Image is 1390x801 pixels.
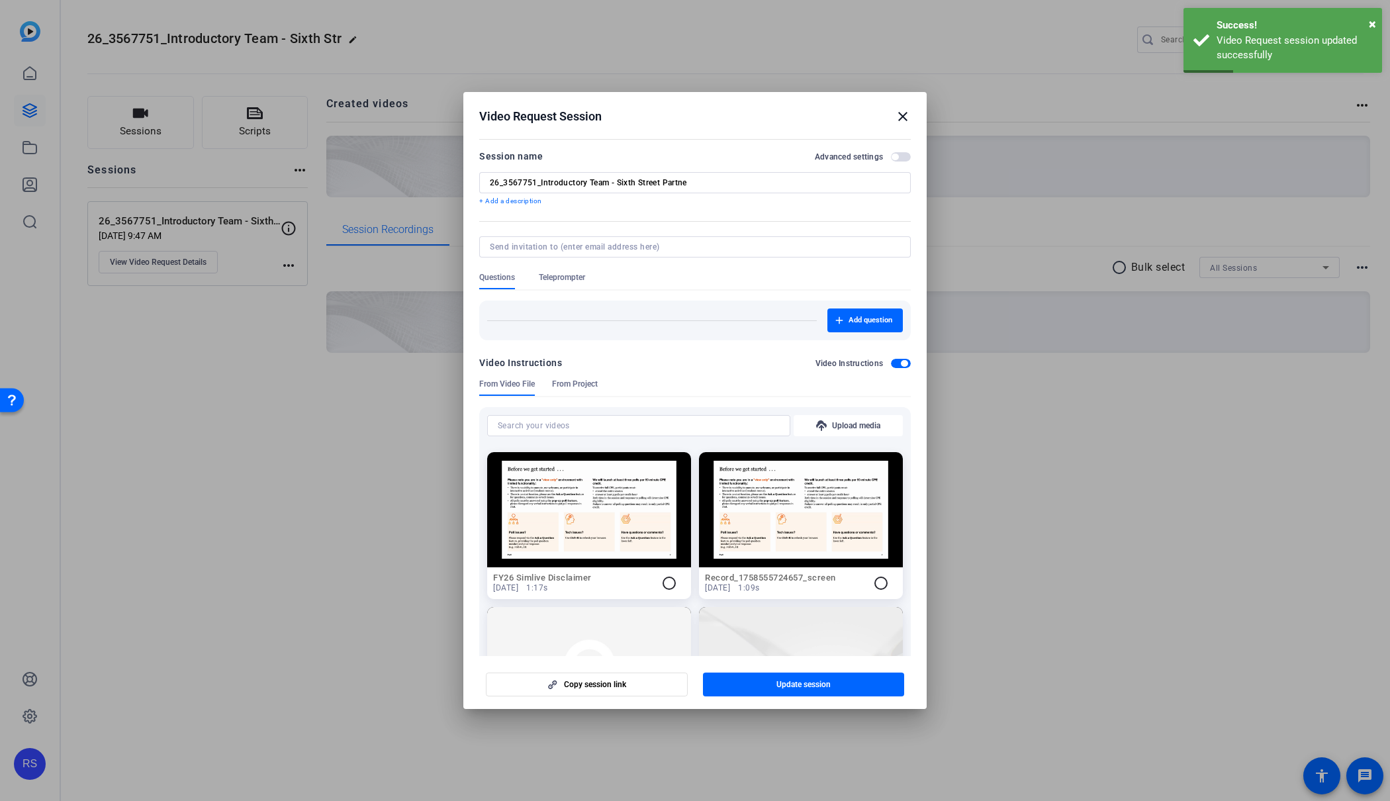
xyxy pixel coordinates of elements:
span: Copy session link [564,679,626,690]
button: Update session [703,673,905,696]
h2: Video Instructions [815,358,884,369]
mat-icon: close [895,109,911,124]
mat-icon: radio_button_unchecked [873,575,889,591]
p: + Add a description [479,196,911,207]
div: Session name [479,148,543,164]
img: Not found [699,452,903,567]
div: Success! [1217,18,1372,33]
span: [DATE] [493,583,518,593]
button: Copy session link [486,673,688,696]
button: Upload media [794,415,903,436]
span: Upload media [832,420,880,431]
button: Add question [827,308,903,332]
div: Video Request session updated successfully [1217,33,1372,63]
h2: Advanced settings [815,152,883,162]
span: 1:17s [526,583,548,593]
span: × [1369,16,1376,32]
img: Not found [487,452,691,567]
span: [DATE] [705,583,730,593]
img: Not found [487,607,691,722]
span: Add question [849,315,892,326]
h2: Record_1758555724657_screen [705,573,865,583]
input: Send invitation to (enter email address here) [490,242,895,252]
button: Close [1369,14,1376,34]
input: Enter Session Name [490,177,900,188]
span: Teleprompter [539,272,585,283]
span: From Project [552,379,598,389]
div: Video Request Session [479,109,911,124]
img: Not found [699,607,903,722]
span: Questions [479,272,515,283]
span: Update session [776,679,831,690]
mat-icon: radio_button_unchecked [661,575,677,591]
input: Search your videos [498,418,780,434]
h2: FY26 Simlive Disclaimer [493,573,653,583]
span: From Video File [479,379,535,389]
span: 1:09s [738,583,760,593]
div: Video Instructions [479,355,562,371]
